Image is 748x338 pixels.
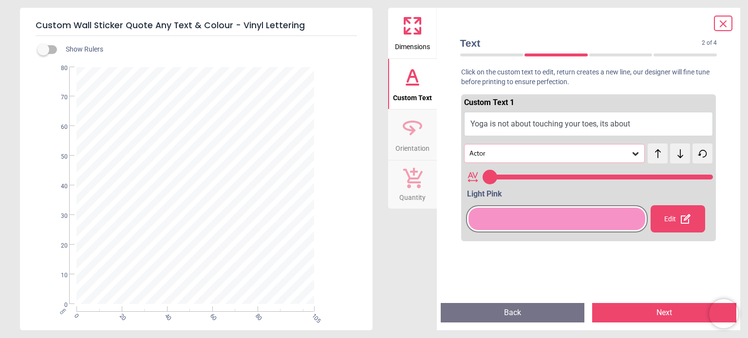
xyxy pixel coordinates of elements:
button: Dimensions [388,8,437,58]
button: Yoga is not about touching your toes, its about [464,112,713,136]
span: Custom Text [393,89,432,103]
div: Show Rulers [43,44,373,55]
div: Edit [651,205,705,232]
span: Quantity [399,188,426,203]
p: Click on the custom text to edit, return creates a new line, our designer will fine tune before p... [452,68,725,87]
div: Light Pink [467,189,713,199]
iframe: Brevo live chat [709,299,738,328]
span: Orientation [395,139,430,154]
h5: Custom Wall Sticker Quote Any Text & Colour - Vinyl Lettering [36,16,357,36]
span: Text [460,36,702,50]
span: 80 [49,64,68,72]
span: 2 of 4 [702,39,717,47]
button: Custom Text [388,59,437,109]
button: Next [592,303,736,322]
span: Custom Text 1 [464,98,514,107]
div: Actor [468,149,631,158]
span: Dimensions [395,37,430,52]
button: Back [441,303,585,322]
button: Quantity [388,160,437,209]
button: Orientation [388,109,437,160]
